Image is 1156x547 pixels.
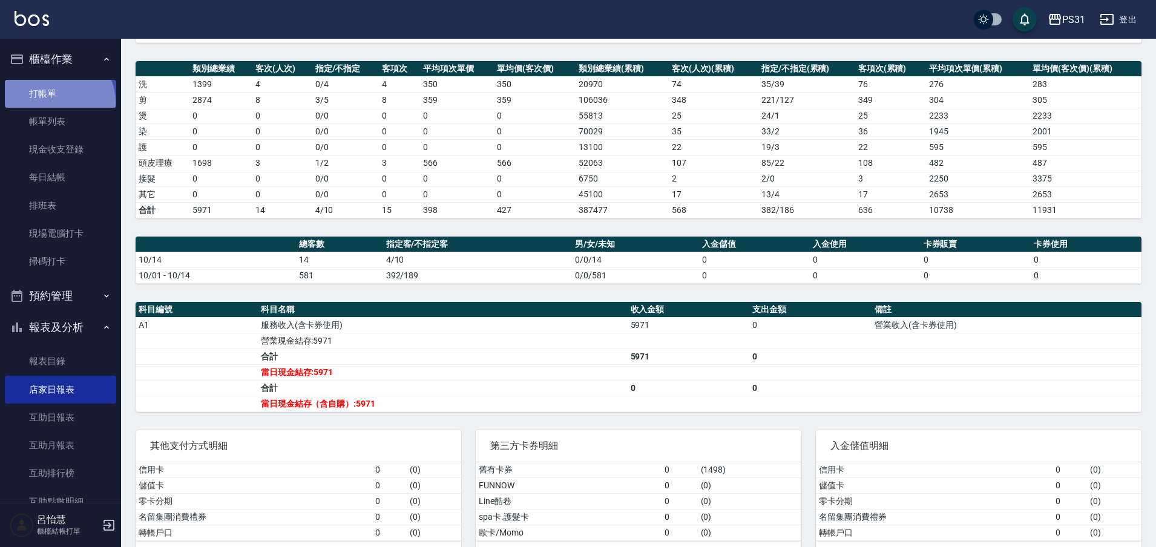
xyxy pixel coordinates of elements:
td: 0 [662,477,698,493]
td: 0 [189,139,252,155]
td: 14 [252,202,312,218]
td: 304 [926,92,1030,108]
td: 零卡分期 [136,493,372,509]
td: 0 [699,252,810,267]
td: 0 [494,186,576,202]
td: 剪 [136,92,189,108]
td: 0 [749,349,872,364]
td: 0 / 0 [312,108,379,123]
td: 1698 [189,155,252,171]
td: 當日現金結存:5971 [258,364,628,380]
td: 燙 [136,108,189,123]
td: 0 [662,509,698,525]
td: 348 [669,92,758,108]
td: 566 [420,155,494,171]
td: 0 [372,509,407,525]
td: 0 [379,186,420,202]
td: 36 [855,123,926,139]
td: 2250 [926,171,1030,186]
td: 382/186 [758,202,855,218]
th: 卡券販賣 [921,237,1031,252]
td: 108 [855,155,926,171]
th: 入金儲值 [699,237,810,252]
td: 合計 [258,349,628,364]
td: 0/0/581 [572,267,699,283]
td: 10/14 [136,252,296,267]
button: 報表及分析 [5,312,116,343]
td: 22 [669,139,758,155]
td: 359 [494,92,576,108]
table: a dense table [136,237,1141,284]
td: 35 [669,123,758,139]
a: 報表目錄 [5,347,116,375]
a: 打帳單 [5,80,116,108]
th: 客次(人次)(累積) [669,61,758,77]
td: 2001 [1030,123,1141,139]
td: 350 [494,76,576,92]
td: Line酷卷 [476,493,662,509]
td: 5971 [628,317,750,333]
td: ( 1498 ) [698,462,801,478]
td: 轉帳戶口 [136,525,372,540]
td: 107 [669,155,758,171]
th: 科目名稱 [258,302,628,318]
td: 1 / 2 [312,155,379,171]
td: 566 [494,155,576,171]
td: 轉帳戶口 [816,525,1053,540]
td: 35 / 39 [758,76,855,92]
td: 17 [855,186,926,202]
td: 17 [669,186,758,202]
td: 595 [1030,139,1141,155]
td: 276 [926,76,1030,92]
td: 0 [494,139,576,155]
td: 名留集團消費禮券 [136,509,372,525]
a: 現場電腦打卡 [5,220,116,247]
td: ( 0 ) [1087,509,1141,525]
td: 儲值卡 [816,477,1053,493]
td: 15 [379,202,420,218]
td: 636 [855,202,926,218]
div: PS31 [1062,12,1085,27]
td: 4 [379,76,420,92]
td: 1399 [189,76,252,92]
td: 19 / 3 [758,139,855,155]
td: 0 [662,525,698,540]
td: 22 [855,139,926,155]
td: ( 0 ) [1087,477,1141,493]
td: 0 [1053,525,1088,540]
a: 現金收支登錄 [5,136,116,163]
td: 洗 [136,76,189,92]
th: 單均價(客次價) [494,61,576,77]
td: 0 [699,267,810,283]
img: Logo [15,11,49,26]
th: 科目編號 [136,302,258,318]
button: 預約管理 [5,280,116,312]
td: 0 [420,123,494,139]
td: 2233 [926,108,1030,123]
td: 14 [296,252,383,267]
td: 0 / 0 [312,139,379,155]
td: 信用卡 [816,462,1053,478]
td: 6750 [576,171,668,186]
td: 3 [855,171,926,186]
td: ( 0 ) [407,509,461,525]
td: 398 [420,202,494,218]
td: 0 [379,171,420,186]
td: 其它 [136,186,189,202]
a: 互助日報表 [5,404,116,431]
td: 護 [136,139,189,155]
td: 8 [252,92,312,108]
td: 0 [1053,462,1088,478]
td: 11931 [1030,202,1141,218]
td: 營業現金結存:5971 [258,333,628,349]
table: a dense table [136,302,1141,412]
td: 信用卡 [136,462,372,478]
td: 2 [669,171,758,186]
button: PS31 [1043,7,1090,32]
td: 10/01 - 10/14 [136,267,296,283]
td: 0 / 0 [312,186,379,202]
td: 0 [1053,477,1088,493]
td: 221 / 127 [758,92,855,108]
td: 0 [189,123,252,139]
td: 染 [136,123,189,139]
